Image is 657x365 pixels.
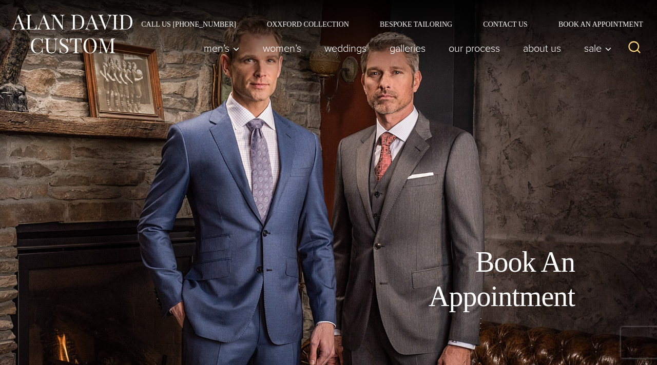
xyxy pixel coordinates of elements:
[204,43,240,53] span: Men’s
[584,43,612,53] span: Sale
[512,38,573,58] a: About Us
[378,38,437,58] a: Galleries
[10,11,133,57] img: Alan David Custom
[126,21,647,28] nav: Secondary Navigation
[252,38,313,58] a: Women’s
[543,21,647,28] a: Book an Appointment
[313,38,378,58] a: weddings
[252,21,364,28] a: Oxxford Collection
[344,245,575,314] h1: Book An Appointment
[437,38,512,58] a: Our Process
[622,36,647,60] button: View Search Form
[192,38,617,58] nav: Primary Navigation
[468,21,543,28] a: Contact Us
[364,21,468,28] a: Bespoke Tailoring
[126,21,252,28] a: Call Us [PHONE_NUMBER]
